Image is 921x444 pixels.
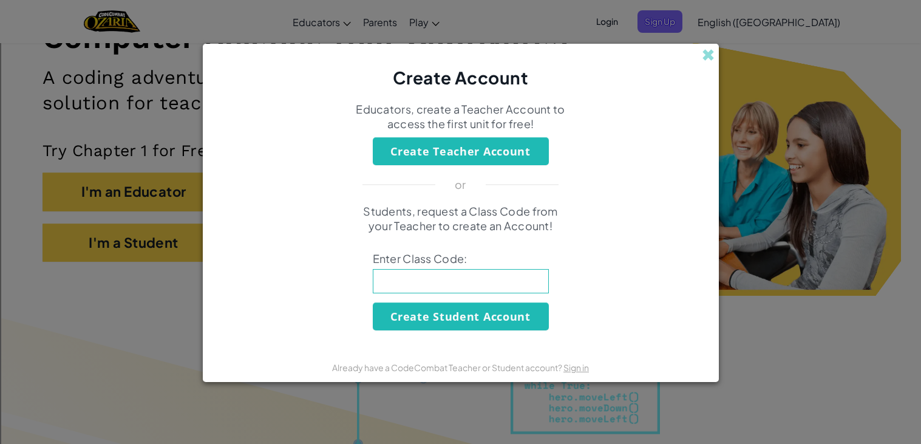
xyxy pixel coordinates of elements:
[355,102,567,131] p: Educators, create a Teacher Account to access the first unit for free!
[455,177,466,192] p: or
[5,81,916,92] div: Move To ...
[373,302,549,330] button: Create Student Account
[5,49,916,60] div: Options
[5,38,916,49] div: Delete
[373,251,549,266] span: Enter Class Code:
[5,16,916,27] div: Sort New > Old
[332,362,563,373] span: Already have a CodeCombat Teacher or Student account?
[5,5,916,16] div: Sort A > Z
[563,362,589,373] a: Sign in
[5,70,916,81] div: Rename
[5,27,916,38] div: Move To ...
[5,60,916,70] div: Sign out
[373,137,549,165] button: Create Teacher Account
[355,204,567,233] p: Students, request a Class Code from your Teacher to create an Account!
[393,67,529,88] span: Create Account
